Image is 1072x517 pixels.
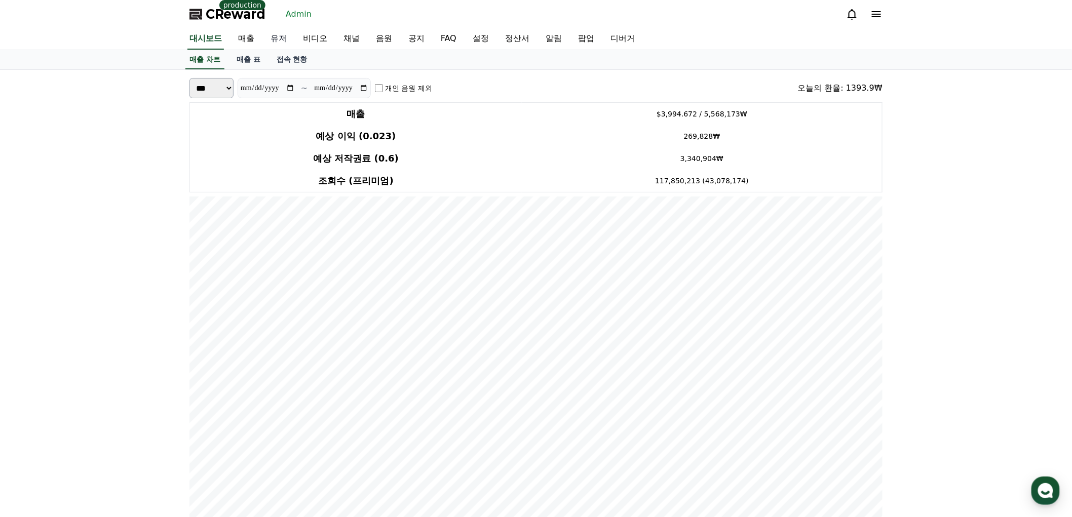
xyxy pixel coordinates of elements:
span: 대화 [93,337,105,345]
a: 매출 차트 [185,50,224,69]
a: 대화 [67,321,131,346]
td: 269,828₩ [522,125,882,147]
a: 홈 [3,321,67,346]
h4: 매출 [194,107,518,121]
span: CReward [206,6,265,22]
label: 개인 음원 제외 [385,83,432,93]
a: 채널 [335,28,368,50]
h4: 예상 저작권료 (0.6) [194,151,518,166]
td: $3,994.672 / 5,568,173₩ [522,103,882,126]
a: 팝업 [570,28,602,50]
a: 비디오 [295,28,335,50]
a: CReward [189,6,265,22]
a: 정산서 [497,28,538,50]
a: 공지 [400,28,433,50]
h4: 예상 이익 (0.023) [194,129,518,143]
a: 매출 [230,28,262,50]
a: 매출 표 [228,50,269,69]
td: 3,340,904₩ [522,147,882,170]
p: ~ [301,82,308,94]
a: Admin [282,6,316,22]
a: 설정 [465,28,497,50]
a: 접속 현황 [269,50,316,69]
a: 알림 [538,28,570,50]
a: 유저 [262,28,295,50]
a: 대시보드 [187,28,224,50]
a: 디버거 [602,28,643,50]
a: 설정 [131,321,195,346]
span: 홈 [32,336,38,344]
div: 오늘의 환율: 1393.9₩ [798,82,883,94]
td: 117,850,213 (43,078,174) [522,170,882,192]
a: FAQ [433,28,465,50]
h4: 조회수 (프리미엄) [194,174,518,188]
span: 설정 [157,336,169,344]
a: 음원 [368,28,400,50]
